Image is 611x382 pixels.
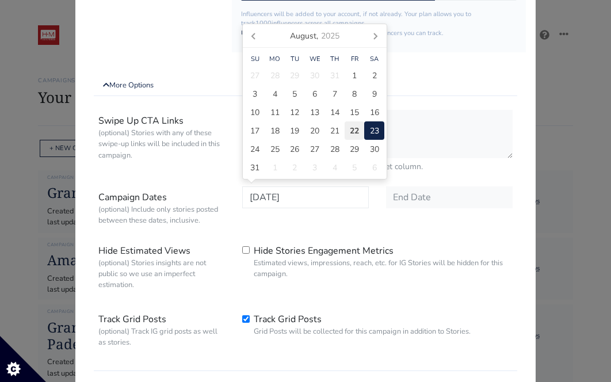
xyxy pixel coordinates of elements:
[250,162,259,174] span: 31
[364,55,384,64] div: Sa
[370,106,379,119] span: 16
[312,162,317,174] span: 3
[265,55,285,64] div: Mo
[90,240,234,295] label: Hide Estimated Views
[370,143,379,155] span: 30
[241,29,517,39] p: to increase the number of influencers you can track.
[98,204,225,226] small: (optional) Include only stories posted between these dates, inclusive.
[372,88,377,100] span: 9
[310,70,319,82] span: 30
[270,143,280,155] span: 25
[94,75,517,96] a: More Options
[250,106,259,119] span: 10
[330,70,339,82] span: 31
[305,55,325,64] div: We
[90,110,234,173] label: Swipe Up CTA Links
[292,162,297,174] span: 2
[253,88,257,100] span: 3
[242,186,369,208] input: Date in YYYY-MM-DD format
[352,88,357,100] span: 8
[98,128,225,161] small: (optional) Stories with any of these swipe-up links will be included in this campaign.
[290,106,299,119] span: 12
[372,70,377,82] span: 2
[285,26,344,45] div: August,
[350,143,359,155] span: 29
[250,143,259,155] span: 24
[330,143,339,155] span: 28
[273,88,277,100] span: 4
[250,125,259,137] span: 17
[324,55,345,64] div: Th
[333,88,337,100] span: 7
[312,88,317,100] span: 6
[98,258,225,291] small: (optional) Stories insights are not public so we use an imperfect estimation.
[254,244,513,280] label: Hide Stories Engagement Metrics
[350,125,359,137] span: 22
[270,70,280,82] span: 28
[310,143,319,155] span: 27
[352,70,357,82] span: 1
[330,125,339,137] span: 21
[290,125,299,137] span: 19
[350,106,359,119] span: 15
[285,55,305,64] div: Tu
[290,143,299,155] span: 26
[90,186,234,230] label: Campaign Dates
[242,315,250,323] input: Track Grid PostsGrid Posts will be collected for this campaign in addition to Stories.
[241,29,296,37] a: Upgrade your plan
[270,125,280,137] span: 18
[250,70,259,82] span: 27
[372,162,377,174] span: 6
[292,88,297,100] span: 5
[254,258,513,280] small: Estimated views, impressions, reach, etc. for IG Stories will be hidden for this campaign.
[330,106,339,119] span: 14
[90,308,234,352] label: Track Grid Posts
[345,55,365,64] div: Fr
[254,326,471,337] small: Grid Posts will be collected for this campaign in addition to Stories.
[245,55,265,64] div: Su
[310,125,319,137] span: 20
[254,312,471,337] label: Track Grid Posts
[98,326,225,348] small: (optional) Track IG grid posts as well as stories.
[290,70,299,82] span: 29
[310,106,319,119] span: 13
[386,186,513,208] input: Date in YYYY-MM-DD format
[333,162,337,174] span: 4
[370,125,379,137] span: 23
[321,30,339,42] i: 2025
[270,106,280,119] span: 11
[352,162,357,174] span: 5
[273,162,277,174] span: 1
[242,246,250,254] input: Hide Stories Engagement MetricsEstimated views, impressions, reach, etc. for IG Stories will be h...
